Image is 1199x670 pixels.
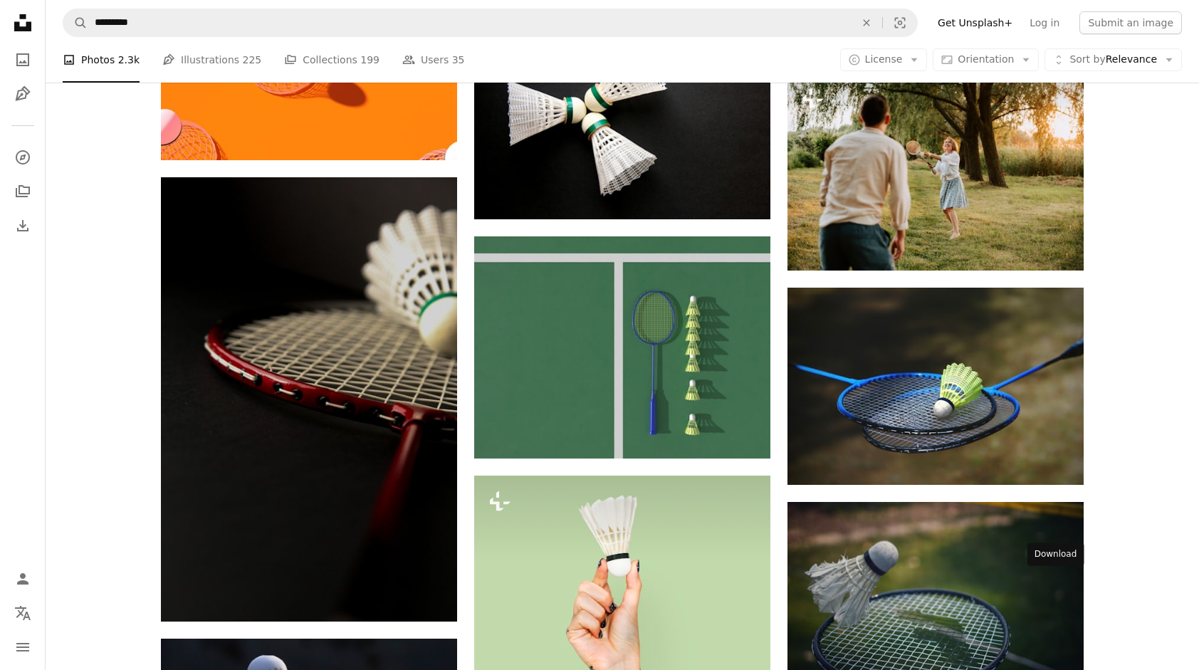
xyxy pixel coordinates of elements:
[883,9,917,36] button: Visual search
[9,599,37,627] button: Language
[474,236,770,459] img: a tennis racket and three cones on a tennis court
[243,52,262,68] span: 225
[63,9,918,37] form: Find visuals sitewide
[9,211,37,240] a: Download History
[474,22,770,219] img: A close up of two white and green bows on a black surface
[787,288,1084,485] img: a badminton racket and a tennis ball on a racket
[840,48,928,71] button: License
[851,9,882,36] button: Clear
[9,46,37,74] a: Photos
[474,114,770,127] a: A close up of two white and green bows on a black surface
[1027,543,1084,566] div: Download
[9,177,37,206] a: Collections
[1069,53,1157,67] span: Relevance
[474,341,770,354] a: a tennis racket and three cones on a tennis court
[161,393,457,406] a: A close up of a tennis racket and a ball
[958,53,1014,65] span: Orientation
[63,9,88,36] button: Search Unsplash
[452,52,465,68] span: 35
[284,37,379,83] a: Collections 199
[929,11,1021,34] a: Get Unsplash+
[9,143,37,172] a: Explore
[1021,11,1068,34] a: Log in
[787,594,1084,607] a: black and white tennis racket
[787,73,1084,271] img: a man and a woman playing tennis in a field
[402,37,465,83] a: Users 35
[787,165,1084,178] a: a man and a woman playing tennis in a field
[1069,53,1105,65] span: Sort by
[1044,48,1182,71] button: Sort byRelevance
[360,52,379,68] span: 199
[933,48,1039,71] button: Orientation
[9,80,37,108] a: Illustrations
[1079,11,1182,34] button: Submit an image
[9,565,37,593] a: Log in / Sign up
[865,53,903,65] span: License
[161,177,457,622] img: A close up of a tennis racket and a ball
[9,633,37,661] button: Menu
[787,380,1084,392] a: a badminton racket and a tennis ball on a racket
[9,9,37,40] a: Home — Unsplash
[162,37,261,83] a: Illustrations 225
